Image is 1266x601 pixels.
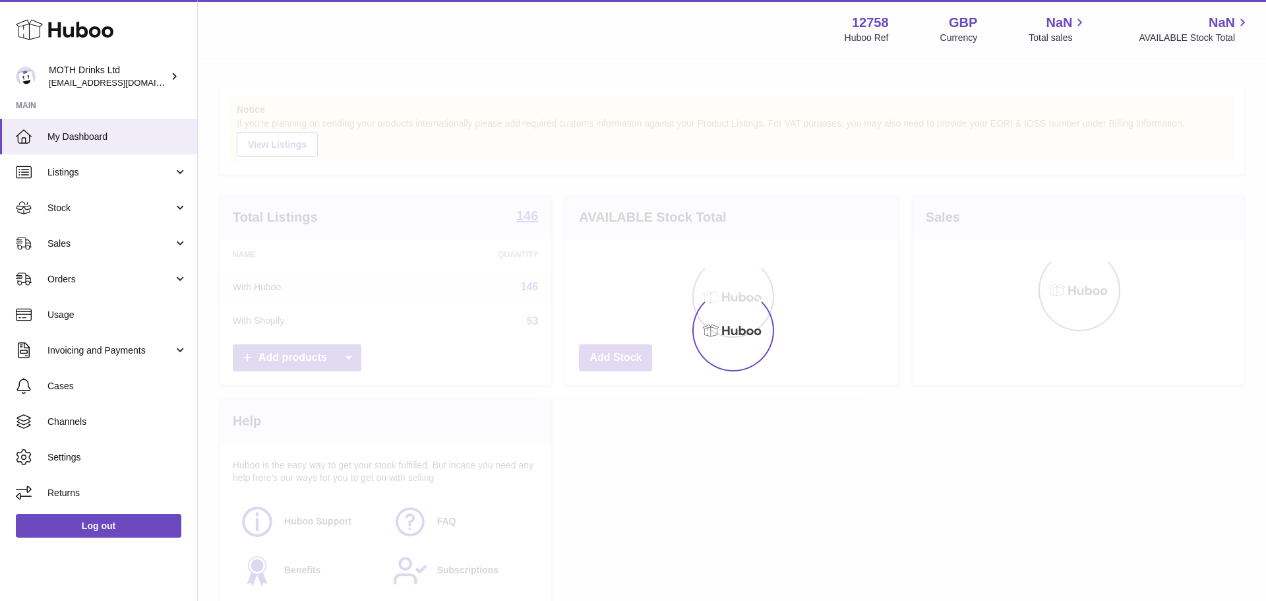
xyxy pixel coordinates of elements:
[47,487,187,499] span: Returns
[1139,14,1250,44] a: NaN AVAILABLE Stock Total
[49,77,194,88] span: [EMAIL_ADDRESS][DOMAIN_NAME]
[1029,14,1087,44] a: NaN Total sales
[852,14,889,32] strong: 12758
[47,451,187,464] span: Settings
[47,380,187,393] span: Cases
[940,32,978,44] div: Currency
[1029,32,1087,44] span: Total sales
[1139,32,1250,44] span: AVAILABLE Stock Total
[47,309,187,321] span: Usage
[47,166,173,179] span: Listings
[47,344,173,357] span: Invoicing and Payments
[1046,14,1072,32] span: NaN
[47,131,187,143] span: My Dashboard
[47,202,173,214] span: Stock
[16,67,36,86] img: orders@mothdrinks.com
[845,32,889,44] div: Huboo Ref
[949,14,977,32] strong: GBP
[16,514,181,538] a: Log out
[49,64,167,89] div: MOTH Drinks Ltd
[47,237,173,250] span: Sales
[47,416,187,428] span: Channels
[1209,14,1235,32] span: NaN
[47,273,173,286] span: Orders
